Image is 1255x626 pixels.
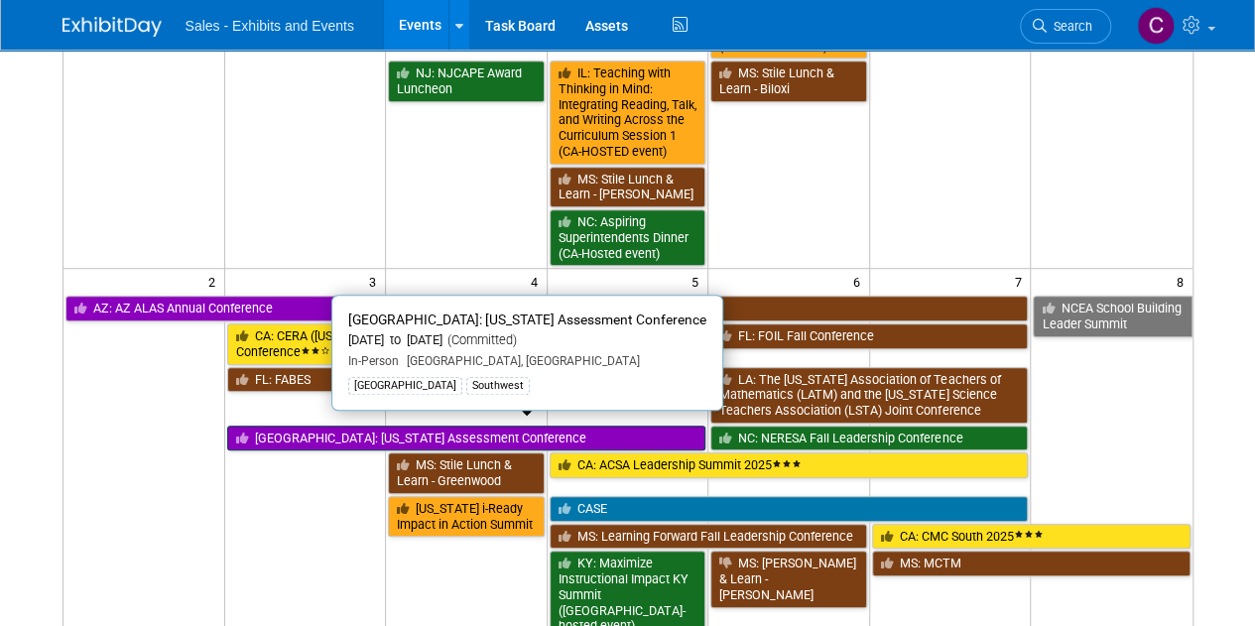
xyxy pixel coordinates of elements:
a: [US_STATE] i-Ready Impact in Action Summit [388,496,545,537]
div: Southwest [466,377,530,395]
span: In-Person [348,354,399,368]
a: NC: Aspiring Superintendents Dinner (CA-Hosted event) [550,209,706,266]
span: [GEOGRAPHIC_DATA]: [US_STATE] Assessment Conference [348,312,706,327]
a: IL: Teaching with Thinking in Mind: Integrating Reading, Talk, and Writing Across the Curriculum ... [550,61,706,164]
span: 4 [529,269,547,294]
a: [GEOGRAPHIC_DATA]: [US_STATE] Assessment Conference [227,426,706,451]
span: [GEOGRAPHIC_DATA], [GEOGRAPHIC_DATA] [399,354,640,368]
span: Search [1047,19,1092,34]
a: NC: NERESA Fall Leadership Conference [710,426,1028,451]
a: MS: MCTM [872,551,1191,576]
span: (Committed) [442,332,517,347]
span: 5 [690,269,707,294]
a: MS: Stile Lunch & Learn - [PERSON_NAME] [550,167,706,207]
a: CA: CERA ([US_STATE] Educational Research Association) 2025 Annual Conference [227,323,706,364]
a: MS: Stile Lunch & Learn - Greenwood [388,452,545,493]
a: Search [1020,9,1111,44]
a: CA: ACSA Leadership Summit 2025 [550,452,1029,478]
div: [DATE] to [DATE] [348,332,706,349]
a: MS: [PERSON_NAME] & Learn - [PERSON_NAME] [710,551,867,607]
div: [GEOGRAPHIC_DATA] [348,377,462,395]
a: FL: FOIL Fall Conference [710,323,1028,349]
a: FL: FABES [227,367,706,393]
a: MS: Learning Forward Fall Leadership Conference [550,524,867,550]
a: AZ: AZ ALAS Annual Conference [65,296,384,321]
a: CASE [550,496,1029,522]
span: Sales - Exhibits and Events [186,18,354,34]
span: 6 [851,269,869,294]
span: 2 [206,269,224,294]
span: 8 [1175,269,1192,294]
a: CA: CMC South 2025 [872,524,1191,550]
a: NCEA School Building Leader Summit [1033,296,1192,336]
a: MS: Stile Lunch & Learn - Biloxi [710,61,867,101]
span: 7 [1012,269,1030,294]
a: NJ: NJCAPE Award Luncheon [388,61,545,101]
img: ExhibitDay [63,17,162,37]
img: Christine Lurz [1137,7,1175,45]
span: 3 [367,269,385,294]
a: LA: The [US_STATE] Association of Teachers of Mathematics (LATM) and the [US_STATE] Science Teach... [710,367,1028,424]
